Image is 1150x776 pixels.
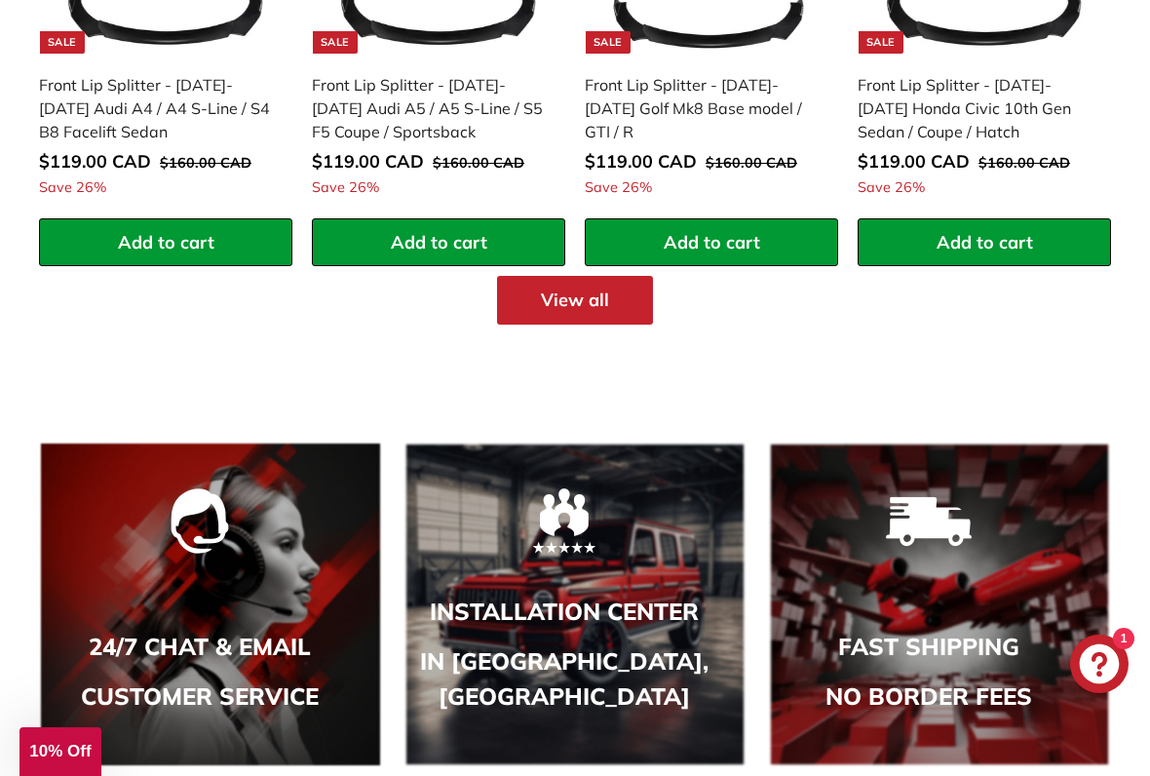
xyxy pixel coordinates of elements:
[40,31,85,54] div: Sale
[497,276,653,325] a: View all
[859,31,903,54] div: Sale
[312,218,565,267] button: Add to cart
[585,73,819,143] div: Front Lip Splitter - [DATE]-[DATE] Golf Mk8 Base model / GTI / R
[706,154,797,172] span: $160.00 CAD
[39,150,151,173] span: $119.00 CAD
[858,150,970,173] span: $119.00 CAD
[825,679,1032,714] p: No Border fees
[1064,635,1134,698] inbox-online-store-chat: Shopify online store chat
[585,218,838,267] button: Add to cart
[160,154,251,172] span: $160.00 CAD
[825,629,1032,664] p: Fast shipping
[118,231,214,253] span: Add to cart
[81,629,319,664] p: 24/7 CHAT & EMAIL
[664,231,760,253] span: Add to cart
[585,150,697,173] span: $119.00 CAD
[858,218,1111,267] button: Add to cart
[312,73,546,143] div: Front Lip Splitter - [DATE]-[DATE] Audi A5 / A5 S-Line / S5 F5 Coupe / Sportsback
[391,231,487,253] span: Add to cart
[433,154,524,172] span: $160.00 CAD
[19,727,101,776] div: 10% Off
[586,31,631,54] div: Sale
[29,742,91,760] span: 10% Off
[585,177,652,199] span: Save 26%
[937,231,1033,253] span: Add to cart
[39,177,106,199] span: Save 26%
[39,73,273,143] div: Front Lip Splitter - [DATE]-[DATE] Audi A4 / A4 S-Line / S4 B8 Facelift Sedan
[312,177,379,199] span: Save 26%
[312,150,424,173] span: $119.00 CAD
[81,679,319,714] p: customer service
[313,31,358,54] div: Sale
[978,154,1070,172] span: $160.00 CAD
[402,643,727,714] p: in [GEOGRAPHIC_DATA], [GEOGRAPHIC_DATA]
[858,73,1092,143] div: Front Lip Splitter - [DATE]-[DATE] Honda Civic 10th Gen Sedan / Coupe / Hatch
[402,594,727,629] p: Installation center
[39,218,292,267] button: Add to cart
[858,177,925,199] span: Save 26%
